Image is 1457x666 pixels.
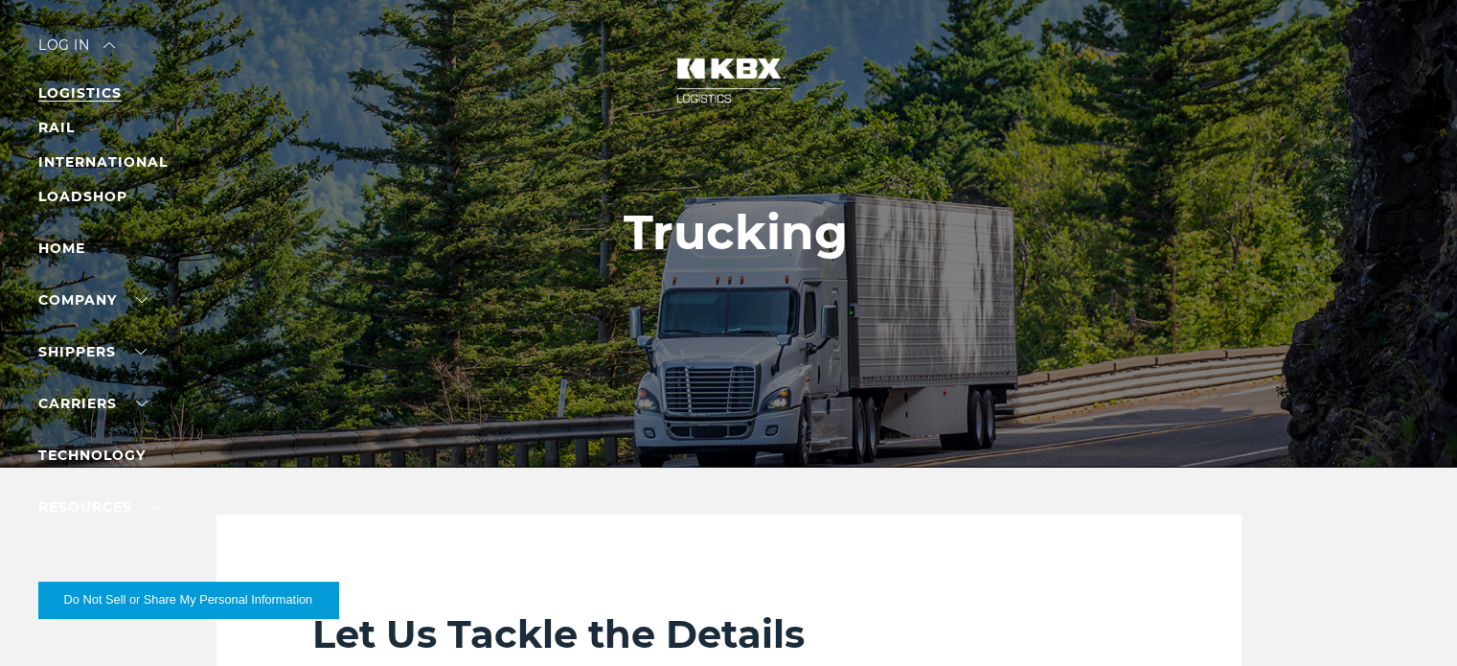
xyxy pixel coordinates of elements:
a: Company [38,291,148,309]
a: Home [38,240,85,257]
a: INTERNATIONAL [38,153,168,171]
a: LOGISTICS [38,84,122,102]
a: SHIPPERS [38,343,147,360]
img: arrow [103,42,115,48]
a: RESOURCES [38,498,163,516]
a: RAIL [38,119,75,136]
a: Technology [38,447,146,464]
a: LOADSHOP [38,188,127,205]
h1: Trucking [624,205,848,261]
img: kbx logo [657,38,801,123]
a: Carriers [38,395,148,412]
button: Do Not Sell or Share My Personal Information [38,582,338,618]
div: Log in [38,38,115,66]
h2: Let Us Tackle the Details [312,610,1146,658]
